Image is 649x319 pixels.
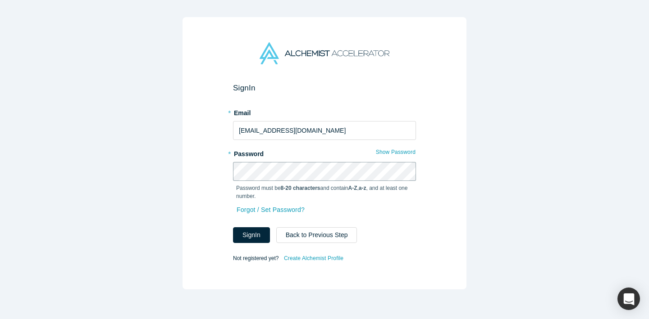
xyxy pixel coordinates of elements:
[359,185,366,191] strong: a-z
[233,146,416,159] label: Password
[233,105,416,118] label: Email
[233,227,270,243] button: SignIn
[260,42,389,64] img: Alchemist Accelerator Logo
[283,252,344,264] a: Create Alchemist Profile
[348,185,357,191] strong: A-Z
[233,255,279,261] span: Not registered yet?
[276,227,357,243] button: Back to Previous Step
[236,184,413,200] p: Password must be and contain , , and at least one number.
[281,185,320,191] strong: 8-20 characters
[375,146,416,158] button: Show Password
[233,83,416,93] h2: Sign In
[236,202,305,218] a: Forgot / Set Password?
